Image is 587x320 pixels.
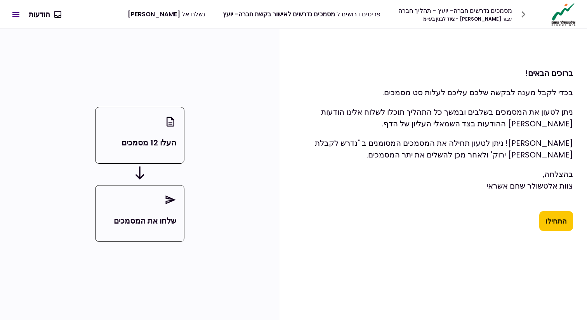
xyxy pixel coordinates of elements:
img: Logo [549,2,578,26]
p: בהצלחה, צוות אלטשולר שחם אשראי [293,168,573,192]
button: הודעות [23,4,67,24]
p: העלו 12 מסמכים [103,137,176,149]
div: פריטים דרושים ל [223,9,380,19]
strong: ברוכים הבאים! [525,68,573,79]
div: מסמכים נדרשים חברה- יועץ - תהליך חברה [398,6,512,16]
p: ניתן לטעון את המסמכים בשלבים ובמשך כל התהליך תוכלו לשלוח אלינו הודעות [PERSON_NAME] ההודעות בצד ה... [293,106,573,129]
div: [PERSON_NAME] - ציוד לבנין בע~מ [398,16,512,23]
p: שלחו את המסמכים [103,215,176,227]
p: [PERSON_NAME]! ניתן לטעון תחילה את המסמכים המסומנים ב "נדרש לקבלת [PERSON_NAME] ירוק" ולאחר מכן ל... [293,137,573,161]
span: עבור [502,16,512,22]
span: מסמכים נדרשים לאישור בקשת חברה- יועץ [223,10,335,19]
button: התחילו [539,211,573,231]
div: נשלח אל [128,9,205,19]
p: בכדי לקבל מענה לבקשה שלכם עליכם לעלות סט מסמכים. [293,87,573,98]
span: [PERSON_NAME] [128,10,180,19]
